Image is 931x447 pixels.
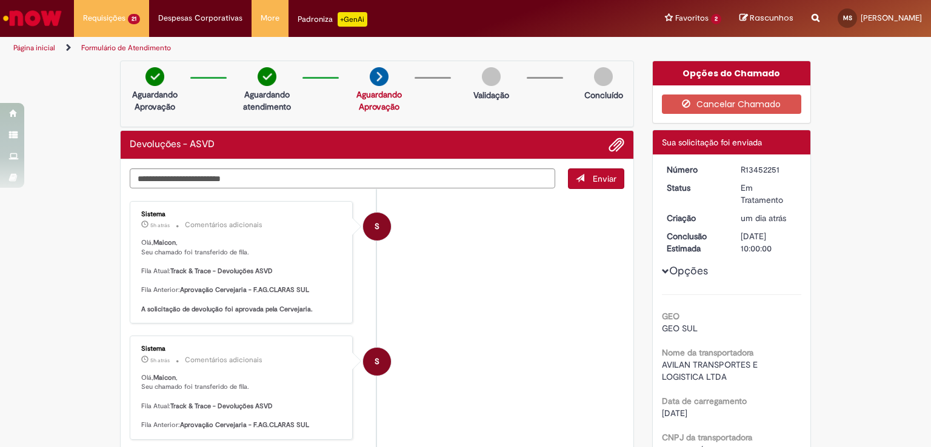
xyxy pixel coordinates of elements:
[662,311,679,322] b: GEO
[170,402,273,411] b: Track & Trace - Devoluções ASVD
[482,67,501,86] img: img-circle-grey.png
[662,408,687,419] span: [DATE]
[150,357,170,364] span: 5h atrás
[662,359,760,382] span: AVILAN TRANSPORTES E LOGISTICA LTDA
[180,420,309,429] b: Aprovação Cervejaria - F.AG.CLARAS SUL
[662,432,752,443] b: CNPJ da transportadora
[473,89,509,101] p: Validação
[261,12,279,24] span: More
[9,37,612,59] ul: Trilhas de página
[83,12,125,24] span: Requisições
[593,173,616,184] span: Enviar
[741,212,797,224] div: 27/08/2025 12:39:22
[609,137,624,153] button: Adicionar anexos
[141,345,343,353] div: Sistema
[356,89,402,112] a: Aguardando Aprovação
[363,213,391,240] div: System
[153,238,176,247] b: Maicon
[662,94,802,114] button: Cancelar Chamado
[141,305,313,314] b: A solicitação de devolução foi aprovada pela Cervejaria.
[653,61,811,85] div: Opções do Chamado
[141,211,343,218] div: Sistema
[238,88,296,113] p: Aguardando atendimento
[375,347,379,376] span: S
[658,212,732,224] dt: Criação
[125,88,184,113] p: Aguardando Aprovação
[741,164,797,176] div: R13452251
[145,67,164,86] img: check-circle-green.png
[861,13,922,23] span: [PERSON_NAME]
[658,164,732,176] dt: Número
[662,323,698,334] span: GEO SUL
[128,14,140,24] span: 21
[185,355,262,365] small: Comentários adicionais
[662,347,753,358] b: Nome da transportadora
[1,6,64,30] img: ServiceNow
[568,168,624,189] button: Enviar
[13,43,55,53] a: Página inicial
[711,14,721,24] span: 2
[675,12,709,24] span: Favoritos
[185,220,262,230] small: Comentários adicionais
[150,222,170,229] span: 5h atrás
[843,14,852,22] span: MS
[363,348,391,376] div: System
[338,12,367,27] p: +GenAi
[150,357,170,364] time: 28/08/2025 08:24:50
[141,238,343,314] p: Olá, , Seu chamado foi transferido de fila. Fila Atual: Fila Anterior:
[741,213,786,223] span: um dia atrás
[750,12,793,24] span: Rascunhos
[130,168,555,189] textarea: Digite sua mensagem aqui...
[170,267,273,276] b: Track & Trace - Devoluções ASVD
[741,182,797,206] div: Em Tratamento
[81,43,171,53] a: Formulário de Atendimento
[375,212,379,241] span: S
[741,230,797,254] div: [DATE] 10:00:00
[141,373,343,430] p: Olá, , Seu chamado foi transferido de fila. Fila Atual: Fila Anterior:
[370,67,389,86] img: arrow-next.png
[594,67,613,86] img: img-circle-grey.png
[153,373,176,382] b: Maicon
[658,230,732,254] dt: Conclusão Estimada
[130,139,215,150] h2: Devoluções - ASVD Histórico de tíquete
[658,182,732,194] dt: Status
[180,285,309,294] b: Aprovação Cervejaria - F.AG.CLARAS SUL
[662,396,747,406] b: Data de carregamento
[584,89,623,101] p: Concluído
[158,12,242,24] span: Despesas Corporativas
[662,137,762,148] span: Sua solicitação foi enviada
[741,213,786,223] time: 27/08/2025 12:39:22
[258,67,276,86] img: check-circle-green.png
[150,222,170,229] time: 28/08/2025 08:24:50
[298,12,367,27] div: Padroniza
[739,13,793,24] a: Rascunhos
